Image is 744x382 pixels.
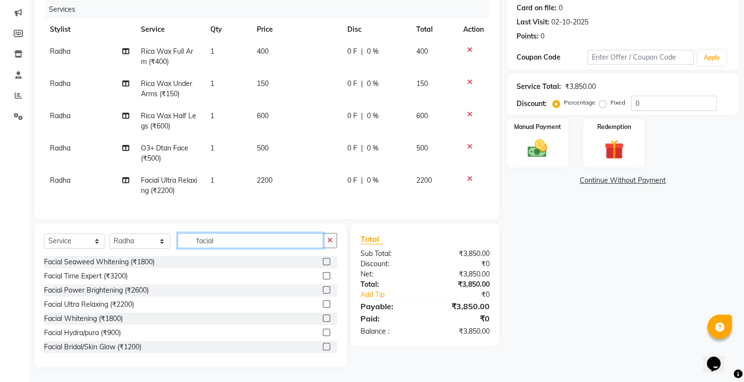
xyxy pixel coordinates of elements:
div: Paid: [353,313,425,324]
span: | [361,111,363,121]
span: 400 [416,47,428,56]
span: | [361,79,363,89]
th: Disc [341,19,410,41]
a: Add Tip [353,290,437,300]
th: Stylist [44,19,135,41]
div: ₹3,850.00 [425,269,497,279]
th: Qty [204,19,251,41]
span: | [361,175,363,186]
span: 1 [210,144,214,152]
label: Percentage [564,98,595,107]
th: Action [457,19,490,41]
span: Rica Wax Half Legs (₹600) [141,111,196,130]
span: 0 % [367,79,379,89]
span: 0 % [367,143,379,153]
span: 600 [257,111,269,120]
div: 0 [559,3,563,13]
iframe: chat widget [703,343,734,372]
span: Radha [50,144,70,152]
div: Facial Whitening (₹1800) [44,314,123,324]
div: Last Visit: [517,17,549,27]
div: ₹0 [425,259,497,269]
span: 400 [257,47,269,56]
input: Search or Scan [178,233,323,248]
span: Rica Wax Under Arms (₹150) [141,79,192,98]
div: Facial Power Brightening (₹2600) [44,285,149,296]
div: Facial Seaweed Whitening (₹1800) [44,257,155,267]
img: _cash.svg [521,137,553,160]
div: ₹3,850.00 [425,300,497,312]
span: 150 [416,79,428,88]
div: Sub Total: [353,249,425,259]
div: Discount: [353,259,425,269]
span: 0 F [347,175,357,186]
img: _gift.svg [598,137,630,162]
span: 1 [210,79,214,88]
span: 2200 [416,176,432,185]
span: Radha [50,47,70,56]
div: ₹3,850.00 [425,326,497,337]
div: 02-10-2025 [551,17,588,27]
span: Radha [50,79,70,88]
label: Manual Payment [514,123,561,131]
span: 0 F [347,143,357,153]
div: Payable: [353,300,425,312]
button: Apply [698,50,725,65]
div: Total: [353,279,425,290]
div: ₹3,850.00 [425,249,497,259]
div: Points: [517,31,539,42]
span: 0 % [367,46,379,57]
div: Facial Ultra Relaxing (₹2200) [44,299,134,310]
label: Redemption [597,123,631,131]
span: Total [361,234,383,244]
span: 500 [257,144,269,152]
span: 1 [210,47,214,56]
th: Price [251,19,341,41]
div: 0 [541,31,544,42]
span: 500 [416,144,428,152]
th: Service [135,19,204,41]
span: | [361,46,363,57]
div: Coupon Code [517,52,587,63]
label: Fixed [610,98,625,107]
div: Service Total: [517,82,561,92]
input: Enter Offer / Coupon Code [587,50,694,65]
div: ₹0 [425,313,497,324]
div: Balance : [353,326,425,337]
span: 2200 [257,176,272,185]
span: 0 F [347,111,357,121]
div: ₹3,850.00 [425,279,497,290]
div: Discount: [517,99,547,109]
div: Net: [353,269,425,279]
span: 0 F [347,46,357,57]
span: 150 [257,79,269,88]
div: ₹0 [437,290,496,300]
span: O3+ Dtan Face (₹500) [141,144,188,163]
span: Facial Ultra Relaxing (₹2200) [141,176,197,195]
span: 0 F [347,79,357,89]
span: 0 % [367,111,379,121]
span: Radha [50,111,70,120]
span: Radha [50,176,70,185]
span: 0 % [367,175,379,186]
div: Facial Bridal/Skin Glow (₹1200) [44,342,141,352]
span: | [361,143,363,153]
a: Continue Without Payment [509,175,737,186]
div: Services [45,0,497,19]
span: 600 [416,111,428,120]
div: ₹3,850.00 [565,82,596,92]
div: Facial Time Expert (₹3200) [44,271,128,281]
div: Facial Hydra/pura (₹900) [44,328,121,338]
span: 1 [210,111,214,120]
th: Total [410,19,457,41]
span: 1 [210,176,214,185]
span: Rica Wax Full Arm (₹400) [141,47,193,66]
div: Card on file: [517,3,557,13]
